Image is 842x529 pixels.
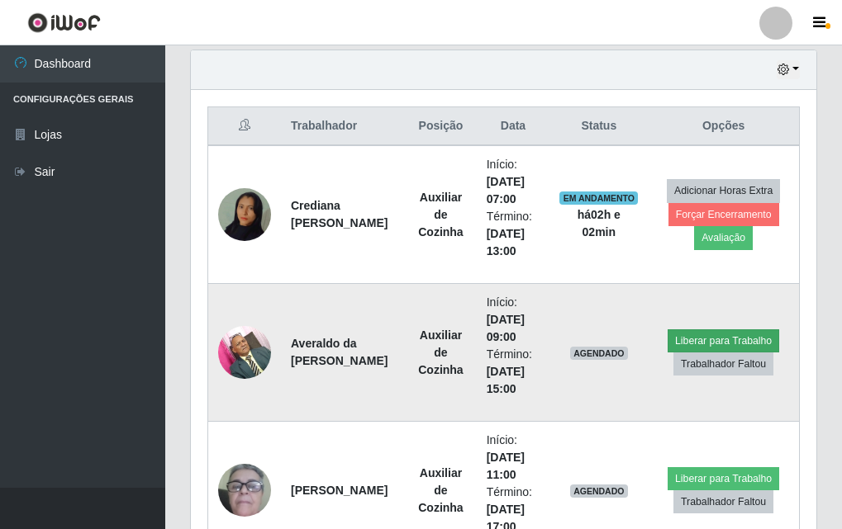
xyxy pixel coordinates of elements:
img: CoreUI Logo [27,12,101,33]
th: Posição [405,107,476,146]
li: Término: [487,208,540,260]
span: AGENDADO [570,347,628,360]
strong: [PERSON_NAME] [291,484,388,497]
strong: Auxiliar de Cozinha [418,466,463,514]
time: [DATE] 15:00 [487,365,525,395]
th: Opções [648,107,799,146]
button: Trabalhador Faltou [673,352,773,375]
time: [DATE] 11:00 [487,451,525,481]
th: Status [549,107,648,146]
time: [DATE] 09:00 [487,313,525,343]
li: Início: [487,156,540,208]
li: Término: [487,346,540,398]
button: Adicionar Horas Extra [667,179,780,202]
strong: Auxiliar de Cozinha [418,191,463,239]
span: EM ANDAMENTO [559,191,638,205]
strong: Auxiliar de Cozinha [418,328,463,376]
th: Trabalhador [281,107,405,146]
span: AGENDADO [570,484,628,498]
strong: Averaldo da [PERSON_NAME] [291,337,388,367]
strong: Crediana [PERSON_NAME] [291,199,388,229]
button: Avaliação [694,226,753,249]
th: Data [477,107,550,146]
li: Início: [487,294,540,346]
button: Trabalhador Faltou [673,490,773,513]
li: Início: [487,432,540,484]
strong: há 02 h e 02 min [578,208,621,239]
button: Liberar para Trabalho [668,329,779,352]
time: [DATE] 07:00 [487,175,525,205]
button: Forçar Encerramento [668,203,779,226]
img: 1755289367859.jpeg [218,168,271,262]
time: [DATE] 13:00 [487,227,525,257]
button: Liberar para Trabalho [668,467,779,490]
img: 1697117733428.jpeg [218,317,271,387]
